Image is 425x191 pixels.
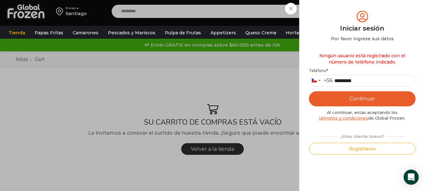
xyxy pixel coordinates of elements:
[324,77,333,84] div: +56
[5,27,28,39] a: Tienda
[242,27,279,39] a: Queso Crema
[309,68,416,73] label: Teléfono
[404,170,419,185] div: Open Intercom Messenger
[317,131,407,139] div: ¿Eres cliente nuevo?
[162,27,204,39] a: Pulpa de Frutas
[309,36,416,42] div: Por favor ingrese sus datos
[309,110,416,121] div: Al continuar, estas aceptando los de Global Frozen.
[355,9,370,24] img: tabler-icon-user-circle.svg
[309,75,333,86] button: Selected country
[309,49,416,68] div: Ningún usuario está registrado con el número de teléfono indicado.
[105,27,159,39] a: Pescados y Mariscos
[309,143,416,154] button: Registrarse
[207,27,239,39] a: Appetizers
[309,91,416,106] button: Continuar
[282,27,312,39] a: Hortalizas
[70,27,102,39] a: Camarones
[319,115,368,121] a: términos y condiciones
[309,24,416,33] div: Iniciar sesión
[31,27,66,39] a: Papas Fritas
